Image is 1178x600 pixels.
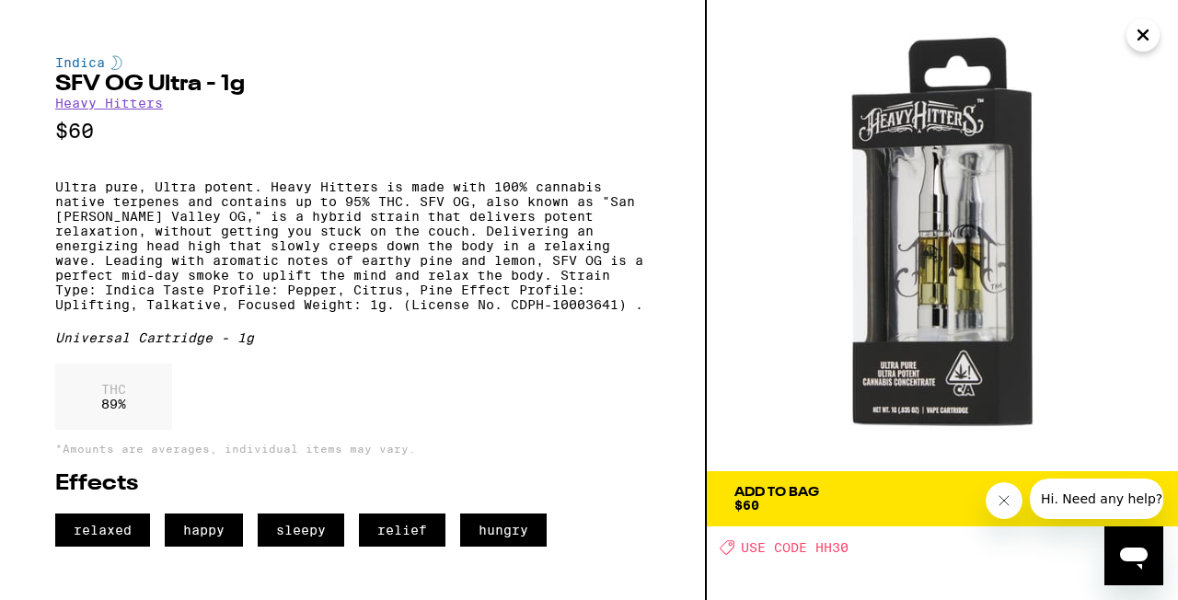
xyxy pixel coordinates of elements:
[986,482,1022,519] iframe: Close message
[734,486,819,499] div: Add To Bag
[1126,18,1160,52] button: Close
[741,540,849,555] span: USE CODE HH30
[55,55,650,70] div: Indica
[55,473,650,495] h2: Effects
[55,120,650,143] p: $60
[55,513,150,547] span: relaxed
[55,96,163,110] a: Heavy Hitters
[55,363,172,430] div: 89 %
[1104,526,1163,585] iframe: Button to launch messaging window
[734,498,759,513] span: $60
[55,179,650,312] p: Ultra pure, Ultra potent. Heavy Hitters is made with 100% cannabis native terpenes and contains u...
[101,382,126,397] p: THC
[707,471,1178,526] button: Add To Bag$60
[359,513,445,547] span: relief
[460,513,547,547] span: hungry
[1030,479,1163,519] iframe: Message from company
[55,443,650,455] p: *Amounts are averages, individual items may vary.
[55,74,650,96] h2: SFV OG Ultra - 1g
[165,513,243,547] span: happy
[55,330,650,345] div: Universal Cartridge - 1g
[111,55,122,70] img: indicaColor.svg
[258,513,344,547] span: sleepy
